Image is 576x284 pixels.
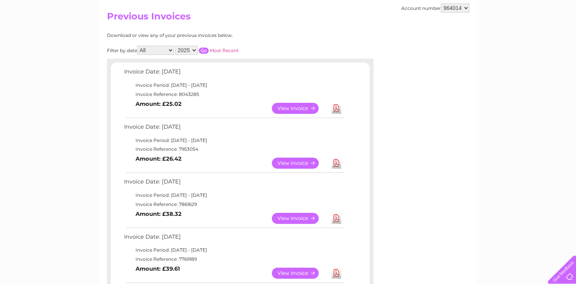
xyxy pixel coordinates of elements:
[122,200,345,209] td: Invoice Reference: 7861629
[122,177,345,191] td: Invoice Date: [DATE]
[332,213,341,224] a: Download
[332,158,341,169] a: Download
[461,32,478,38] a: Energy
[108,4,468,37] div: Clear Business is a trading name of Verastar Limited (registered in [GEOGRAPHIC_DATA] No. 3667643...
[272,213,328,224] a: View
[332,268,341,279] a: Download
[107,33,307,38] div: Download or view any of your previous invoices below.
[136,211,182,217] b: Amount: £38.32
[525,32,544,38] a: Contact
[272,103,328,114] a: View
[122,90,345,99] td: Invoice Reference: 8043285
[551,32,569,38] a: Log out
[136,265,180,272] b: Amount: £39.61
[210,48,239,53] a: Most Recent
[107,11,469,26] h2: Previous Invoices
[442,32,456,38] a: Water
[122,145,345,154] td: Invoice Reference: 7953054
[136,155,182,162] b: Amount: £26.42
[136,101,182,107] b: Amount: £25.02
[122,246,345,255] td: Invoice Period: [DATE] - [DATE]
[482,32,505,38] a: Telecoms
[122,232,345,246] td: Invoice Date: [DATE]
[122,67,345,81] td: Invoice Date: [DATE]
[122,136,345,145] td: Invoice Period: [DATE] - [DATE]
[272,268,328,279] a: View
[272,158,328,169] a: View
[122,255,345,264] td: Invoice Reference: 7769189
[122,122,345,136] td: Invoice Date: [DATE]
[332,103,341,114] a: Download
[122,191,345,200] td: Invoice Period: [DATE] - [DATE]
[510,32,521,38] a: Blog
[20,20,59,43] img: logo.png
[122,81,345,90] td: Invoice Period: [DATE] - [DATE]
[107,46,307,55] div: Filter by date
[432,4,485,13] a: 0333 014 3131
[401,3,469,13] div: Account number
